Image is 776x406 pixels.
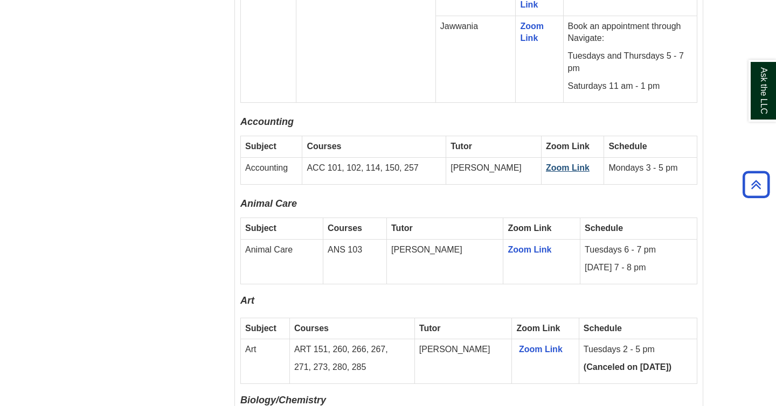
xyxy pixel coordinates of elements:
strong: (Canceled on [DATE]) [584,362,671,372]
strong: Tutor [391,223,413,233]
td: Jawwania [435,16,516,102]
td: [PERSON_NAME] [446,158,542,185]
strong: Subject [245,142,276,151]
td: ANS 103 [323,240,386,284]
span: Animal Care [240,198,297,209]
p: Tuesdays 6 - 7 pm [585,244,692,256]
td: [PERSON_NAME] [414,339,512,384]
strong: Tutor [419,324,441,333]
span: Biology/Chemistry [240,395,326,405]
strong: Courses [294,324,329,333]
a: Zoom Link [508,245,551,254]
strong: Zoom Link [508,223,551,233]
a: Back to Top [739,177,773,192]
p: Tuesdays and Thursdays 5 - 7 pm [568,50,692,75]
a: Zoom Link [520,22,544,43]
strong: Zoom Link [546,142,590,151]
p: [DATE] 7 - 8 pm [585,262,692,274]
p: 271, 273, 280, 285 [294,361,410,374]
td: Animal Care [241,240,323,284]
strong: Schedule [585,223,623,233]
strong: Subject [245,223,276,233]
td: [PERSON_NAME] [387,240,503,284]
a: Zoom Link [519,345,563,354]
p: ART 151, 260, 266, 267, [294,344,410,356]
a: Zoom Link [546,163,590,172]
strong: Courses [328,223,362,233]
strong: Courses [307,142,341,151]
p: Book an appointment through Navigate: [568,20,692,45]
strong: Schedule [584,324,622,333]
p: Saturdays 11 am - 1 pm [568,80,692,93]
strong: Zoom Link [516,324,560,333]
strong: Subject [245,324,276,333]
strong: Tutor [451,142,472,151]
strong: Schedule [608,142,647,151]
span: Art [240,295,254,306]
p: Tuesdays 2 - 5 pm [584,344,692,356]
p: ACC 101, 102, 114, 150, 257 [307,162,441,174]
td: Accounting [241,158,302,185]
span: Accounting [240,116,294,127]
td: Art [241,339,290,384]
p: Mondays 3 - 5 pm [608,162,692,174]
